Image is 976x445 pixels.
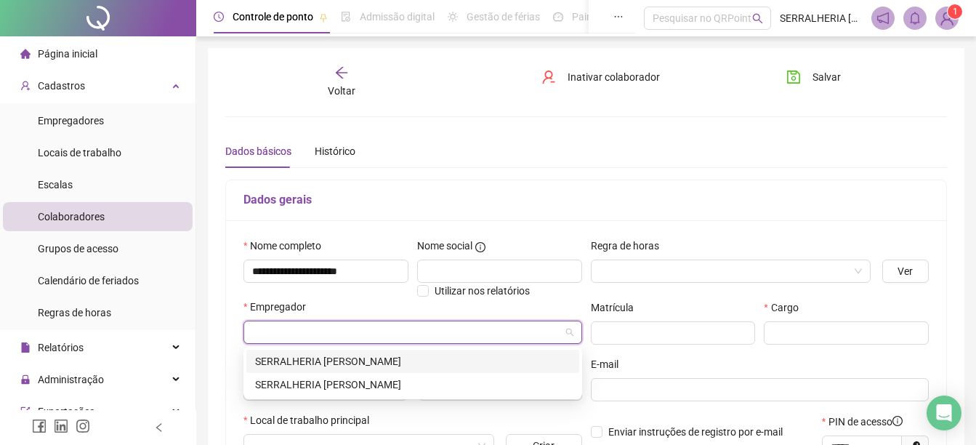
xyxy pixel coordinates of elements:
[214,12,224,22] span: clock-circle
[898,263,913,279] span: Ver
[243,412,379,428] label: Local de trabalho principal
[892,416,903,426] span: info-circle
[233,11,313,23] span: Controle de ponto
[591,356,628,372] label: E-mail
[448,12,458,22] span: sun
[541,70,556,84] span: user-delete
[775,65,852,89] button: Salvar
[243,191,929,209] h5: Dados gerais
[341,12,351,22] span: file-done
[475,242,485,252] span: info-circle
[38,307,111,318] span: Regras de horas
[246,350,579,373] div: JEFERSON MARTINS BARRETO
[38,243,118,254] span: Grupos de acesso
[243,238,331,254] label: Nome completo
[255,377,570,393] div: SERRALHERIA [PERSON_NAME]
[76,419,90,433] span: instagram
[948,4,962,19] sup: Atualize o seu contato no menu Meus Dados
[20,342,31,353] span: file
[417,238,472,254] span: Nome social
[38,147,121,159] span: Locais de trabalho
[154,422,164,433] span: left
[328,85,355,97] span: Voltar
[20,49,31,59] span: home
[38,374,104,385] span: Administração
[780,10,863,26] span: SERRALHERIA [PERSON_NAME]
[20,374,31,385] span: lock
[752,13,763,24] span: search
[908,12,921,25] span: bell
[591,238,669,254] label: Regra de horas
[315,143,355,159] div: Histórico
[936,7,958,29] img: 90670
[531,65,671,89] button: Inativar colaborador
[953,7,958,17] span: 1
[246,373,579,396] div: SSR
[20,406,31,417] span: export
[38,80,85,92] span: Cadastros
[927,396,961,430] div: Open Intercom Messenger
[568,69,660,85] span: Inativar colaborador
[572,11,629,23] span: Painel do DP
[225,143,291,159] div: Dados básicos
[38,342,84,353] span: Relatórios
[38,406,94,417] span: Exportações
[828,414,903,430] span: PIN de acesso
[613,12,624,22] span: ellipsis
[608,426,783,438] span: Enviar instruções de registro por e-mail
[38,211,105,222] span: Colaboradores
[882,260,929,283] button: Ver
[812,69,841,85] span: Salvar
[38,48,97,60] span: Página inicial
[334,65,349,80] span: arrow-left
[38,115,104,127] span: Empregadores
[553,12,563,22] span: dashboard
[243,299,315,315] label: Empregador
[32,419,47,433] span: facebook
[319,13,328,22] span: pushpin
[360,11,435,23] span: Admissão digital
[876,12,890,25] span: notification
[38,275,139,286] span: Calendário de feriados
[764,300,807,316] label: Cargo
[255,353,570,369] div: SERRALHERIA [PERSON_NAME]
[435,285,530,297] span: Utilizar nos relatórios
[20,81,31,91] span: user-add
[591,300,643,316] label: Matrícula
[786,70,801,84] span: save
[38,179,73,191] span: Escalas
[54,419,68,433] span: linkedin
[467,11,540,23] span: Gestão de férias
